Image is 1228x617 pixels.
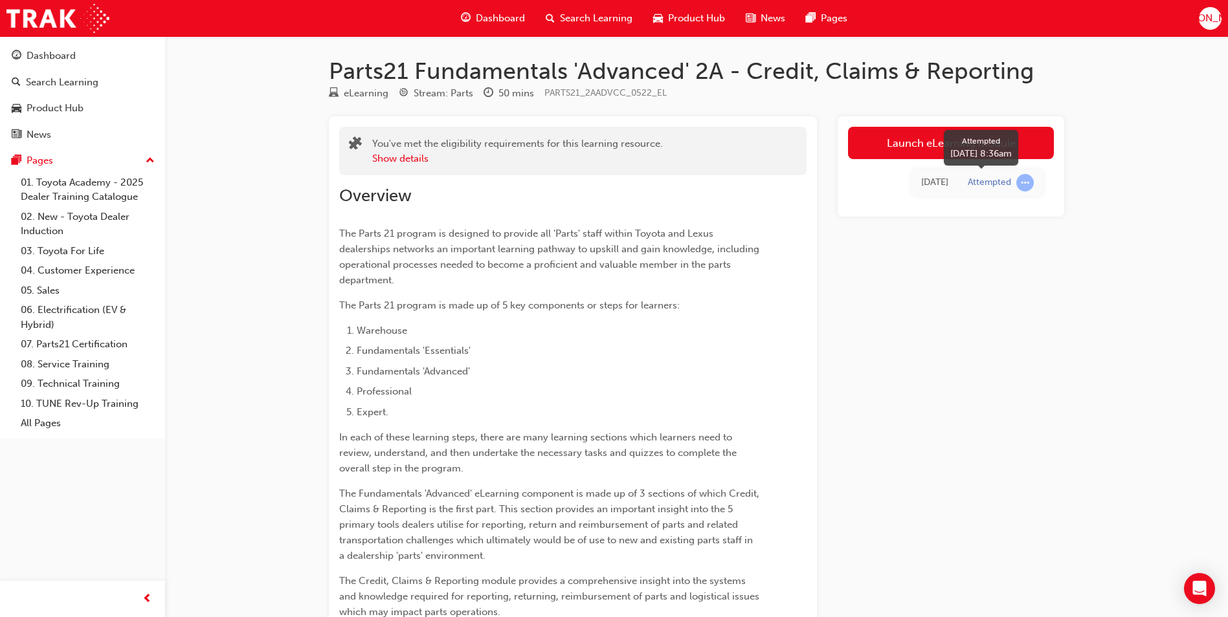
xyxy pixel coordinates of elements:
[16,207,160,241] a: 02. New - Toyota Dealer Induction
[544,87,667,98] span: Learning resource code
[372,151,429,166] button: Show details
[357,385,412,397] span: Professional
[339,431,739,474] span: In each of these learning steps, there are many learning sections which learners need to review, ...
[806,10,816,27] span: pages-icon
[27,101,84,116] div: Product Hub
[357,406,388,418] span: Expert.
[1184,573,1215,604] div: Open Intercom Messenger
[476,11,525,26] span: Dashboard
[27,127,51,142] div: News
[498,86,534,101] div: 50 mins
[344,86,388,101] div: eLearning
[339,488,762,561] span: The Fundamentals 'Advanced' eLearning component is made up of 3 sections of which Credit, Claims ...
[372,136,663,166] div: You've met the eligibility requirements for this learning resource.
[16,394,160,414] a: 10. TUNE Rev-Up Training
[329,57,1064,85] h1: Parts21 Fundamentals 'Advanced' 2A - Credit, Claims & Reporting
[451,5,535,32] a: guage-iconDashboard
[357,325,407,336] span: Warehouse
[16,374,160,394] a: 09. Technical Training
[761,11,785,26] span: News
[329,85,388,102] div: Type
[5,149,160,173] button: Pages
[653,10,663,27] span: car-icon
[142,591,152,607] span: prev-icon
[796,5,858,32] a: pages-iconPages
[16,281,160,301] a: 05. Sales
[848,127,1054,159] a: Launch eLearning module
[339,228,762,286] span: The Parts 21 program is designed to provide all 'Parts' staff within Toyota and Lexus dealerships...
[484,85,534,102] div: Duration
[1016,174,1034,191] span: learningRecordVerb_ATTEMPT-icon
[12,103,21,114] span: car-icon
[5,44,160,68] a: Dashboard
[12,155,21,167] span: pages-icon
[461,10,471,27] span: guage-icon
[6,4,109,33] img: Trak
[26,75,98,90] div: Search Learning
[12,50,21,62] span: guage-icon
[668,11,725,26] span: Product Hub
[414,86,473,101] div: Stream: Parts
[5,70,160,94] a: Search Learning
[399,85,473,102] div: Stream
[1199,7,1222,30] button: [PERSON_NAME]
[643,5,735,32] a: car-iconProduct Hub
[339,299,680,311] span: The Parts 21 program is made up of 5 key components or steps for learners:
[484,88,493,100] span: clock-icon
[12,77,21,89] span: search-icon
[329,88,339,100] span: learningResourceType_ELEARNING-icon
[27,49,76,63] div: Dashboard
[339,186,412,206] span: Overview
[12,129,21,141] span: news-icon
[968,177,1011,189] div: Attempted
[27,153,53,168] div: Pages
[5,123,160,147] a: News
[821,11,847,26] span: Pages
[399,88,408,100] span: target-icon
[546,10,555,27] span: search-icon
[16,173,160,207] a: 01. Toyota Academy - 2025 Dealer Training Catalogue
[16,413,160,433] a: All Pages
[535,5,643,32] a: search-iconSearch Learning
[921,175,948,190] div: Wed Oct 01 2025 08:36:46 GMT+1000 (Australian Eastern Standard Time)
[357,365,470,377] span: Fundamentals 'Advanced'
[950,147,1012,160] div: [DATE] 8:36am
[357,345,471,356] span: Fundamentals 'Essentials'
[950,135,1012,147] div: Attempted
[16,241,160,261] a: 03. Toyota For Life
[746,10,755,27] span: news-icon
[16,261,160,281] a: 04. Customer Experience
[560,11,632,26] span: Search Learning
[16,300,160,334] a: 06. Electrification (EV & Hybrid)
[5,41,160,149] button: DashboardSearch LearningProduct HubNews
[146,153,155,169] span: up-icon
[5,96,160,120] a: Product Hub
[16,354,160,374] a: 08. Service Training
[16,334,160,354] a: 07. Parts21 Certification
[735,5,796,32] a: news-iconNews
[349,138,362,153] span: puzzle-icon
